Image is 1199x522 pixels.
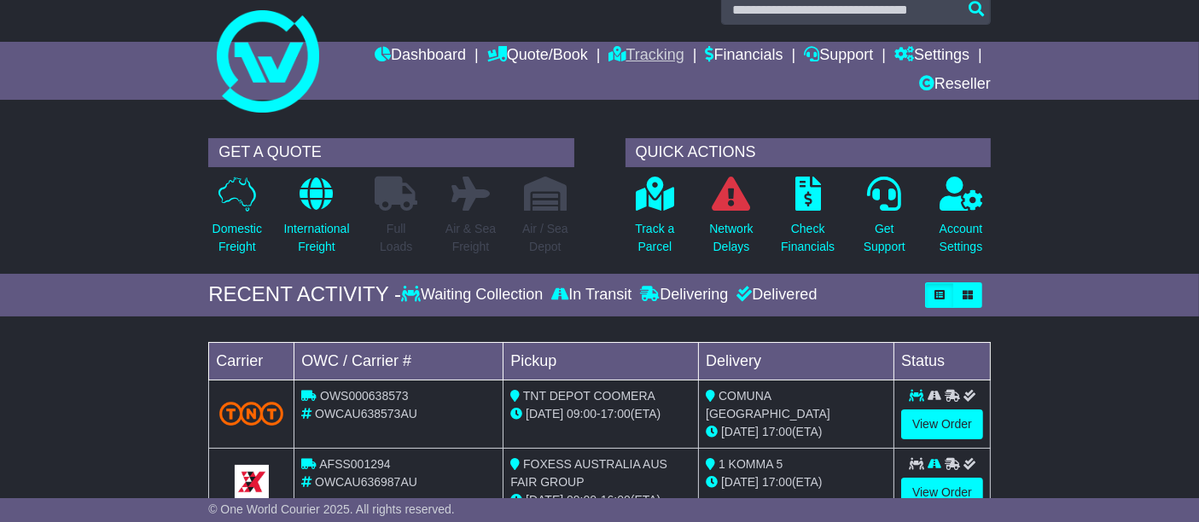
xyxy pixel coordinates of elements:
[208,282,401,307] div: RECENT ACTIVITY -
[526,407,563,420] span: [DATE]
[636,286,732,304] div: Delivering
[526,493,563,507] span: [DATE]
[523,389,655,403] span: TNT DEPOT COOMERA
[780,176,835,265] a: CheckFinancials
[901,409,983,439] a: View Order
[732,286,817,304] div: Delivered
[706,42,783,71] a: Financials
[940,220,983,256] p: Account Settings
[547,286,636,304] div: In Transit
[315,407,417,420] span: OWCAU638573AU
[567,407,597,420] span: 09:00
[762,475,792,489] span: 17:00
[626,138,991,167] div: QUICK ACTIONS
[919,71,991,100] a: Reseller
[503,342,699,380] td: Pickup
[894,42,969,71] a: Settings
[283,220,349,256] p: International Freight
[208,502,455,516] span: © One World Courier 2025. All rights reserved.
[634,176,675,265] a: Track aParcel
[212,176,263,265] a: DomesticFreight
[762,425,792,438] span: 17:00
[510,405,691,423] div: - (ETA)
[635,220,674,256] p: Track a Parcel
[567,493,597,507] span: 09:00
[212,220,262,256] p: Domestic Freight
[320,389,409,403] span: OWS000638573
[706,473,887,491] div: (ETA)
[319,457,390,471] span: AFSS001294
[601,493,631,507] span: 16:00
[294,342,503,380] td: OWC / Carrier #
[863,176,906,265] a: GetSupport
[894,342,991,380] td: Status
[219,402,283,425] img: TNT_Domestic.png
[282,176,350,265] a: InternationalFreight
[601,407,631,420] span: 17:00
[375,42,466,71] a: Dashboard
[375,220,417,256] p: Full Loads
[487,42,588,71] a: Quote/Book
[315,475,417,489] span: OWCAU636987AU
[781,220,835,256] p: Check Financials
[864,220,905,256] p: Get Support
[719,457,783,471] span: 1 KOMMA 5
[721,425,759,438] span: [DATE]
[208,138,573,167] div: GET A QUOTE
[706,423,887,441] div: (ETA)
[609,42,684,71] a: Tracking
[939,176,984,265] a: AccountSettings
[709,220,753,256] p: Network Delays
[721,475,759,489] span: [DATE]
[510,457,667,489] span: FOXESS AUSTRALIA AUS FAIR GROUP
[510,491,691,509] div: - (ETA)
[522,220,568,256] p: Air / Sea Depot
[706,389,830,420] span: COMUNA [GEOGRAPHIC_DATA]
[401,286,547,304] div: Waiting Collection
[901,478,983,507] a: View Order
[235,465,269,499] img: GetCarrierServiceLogo
[209,342,294,380] td: Carrier
[699,342,894,380] td: Delivery
[445,220,496,256] p: Air & Sea Freight
[708,176,754,265] a: NetworkDelays
[804,42,873,71] a: Support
